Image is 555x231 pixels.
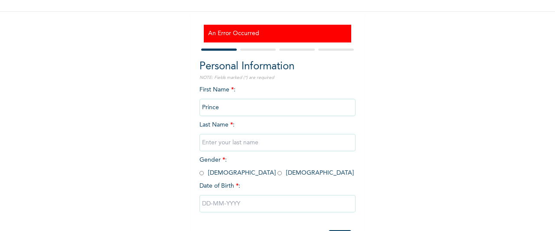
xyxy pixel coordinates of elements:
span: Gender : [DEMOGRAPHIC_DATA] [DEMOGRAPHIC_DATA] [199,157,354,176]
span: First Name : [199,87,356,111]
input: Enter your last name [199,134,356,151]
input: DD-MM-YYYY [199,195,356,212]
h3: An Error Occurred [208,29,347,38]
h2: Personal Information [199,59,356,75]
input: Enter your first name [199,99,356,116]
p: NOTE: Fields marked (*) are required [199,75,356,81]
span: Last Name : [199,122,356,146]
span: Date of Birth : [199,182,240,191]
